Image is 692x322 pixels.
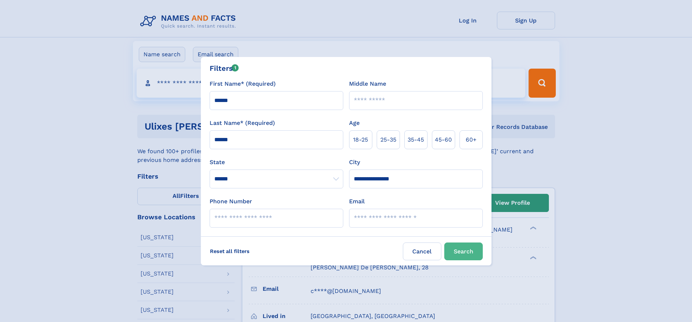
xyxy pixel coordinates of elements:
[408,135,424,144] span: 35‑45
[349,80,386,88] label: Middle Name
[349,119,360,127] label: Age
[466,135,477,144] span: 60+
[349,158,360,167] label: City
[210,80,276,88] label: First Name* (Required)
[380,135,396,144] span: 25‑35
[205,242,254,260] label: Reset all filters
[353,135,368,144] span: 18‑25
[210,119,275,127] label: Last Name* (Required)
[435,135,452,144] span: 45‑60
[210,158,343,167] label: State
[444,242,483,260] button: Search
[349,197,365,206] label: Email
[403,242,441,260] label: Cancel
[210,63,239,74] div: Filters
[210,197,252,206] label: Phone Number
